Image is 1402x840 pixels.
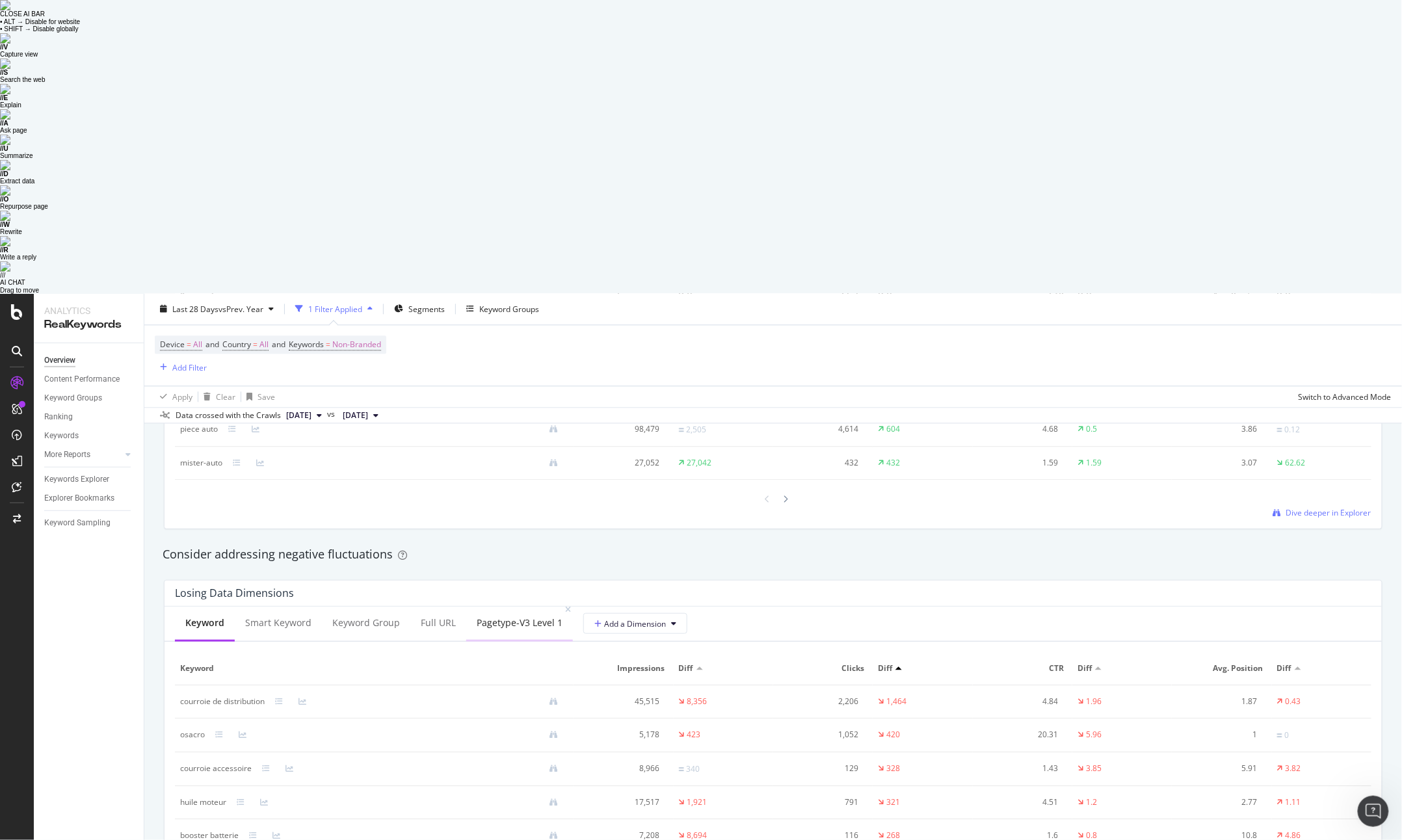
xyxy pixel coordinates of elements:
[1086,696,1102,707] div: 1.96
[193,336,202,354] span: All
[155,299,279,320] button: Last 28 DaysvsPrev. Year
[44,304,133,317] div: Analytics
[679,767,684,771] img: Equal
[1086,423,1097,435] div: 0.5
[579,663,665,674] span: Impressions
[216,391,235,402] div: Clear
[172,391,192,402] div: Apply
[180,457,222,469] div: mister-auto
[172,362,207,373] div: Add Filter
[337,408,384,424] button: [DATE]
[198,387,235,408] button: Clear
[1177,423,1258,435] div: 3.86
[687,424,707,436] div: 2,505
[44,373,120,386] div: Content Performance
[477,616,562,629] div: pagetype-v3 Level 1
[461,299,544,320] button: Keyword Groups
[259,336,269,354] span: All
[272,339,285,350] span: and
[978,423,1059,435] div: 4.68
[1358,796,1389,827] iframe: Intercom live chat
[176,410,281,422] div: Data crossed with the Crawls
[1078,663,1092,674] span: Diff
[1086,457,1102,469] div: 1.59
[1086,796,1097,808] div: 1.2
[1285,424,1301,436] div: 0.12
[241,387,275,408] button: Save
[886,696,906,707] div: 1,464
[44,410,135,424] a: Ranking
[44,473,109,486] div: Keywords Explorer
[185,616,224,629] div: Keyword
[180,663,565,674] span: Keyword
[579,696,659,707] div: 45,515
[1277,663,1291,674] span: Diff
[155,360,207,376] button: Add Filter
[687,457,712,469] div: 27,042
[1273,507,1371,518] a: Dive deeper in Explorer
[44,516,111,530] div: Keyword Sampling
[155,387,192,408] button: Apply
[886,423,900,435] div: 604
[1277,428,1282,432] img: Equal
[687,729,701,741] div: 423
[1277,733,1282,737] img: Equal
[594,618,666,629] span: Add a Dimension
[44,373,135,386] a: Content Performance
[687,796,708,808] div: 1,921
[175,586,294,599] div: Losing Data Dimensions
[187,339,191,350] span: =
[44,448,90,462] div: More Reports
[1293,387,1392,408] button: Switch to Advanced Mode
[978,457,1059,469] div: 1.59
[778,663,864,674] span: Clicks
[1286,796,1301,808] div: 1.11
[978,763,1059,774] div: 1.43
[180,696,265,707] div: courroie de distribution
[44,317,133,332] div: RealKeywords
[579,796,659,808] div: 17,517
[687,696,708,707] div: 8,356
[778,729,859,741] div: 1,052
[343,410,368,422] span: 2024 Jul. 18th
[1177,763,1258,774] div: 5.91
[583,613,687,634] button: Add a Dimension
[978,796,1059,808] div: 4.51
[327,409,337,421] span: vs
[778,796,859,808] div: 791
[286,410,311,422] span: 2025 Oct. 6th
[886,796,900,808] div: 321
[778,457,859,469] div: 432
[1177,729,1258,741] div: 1
[44,354,75,367] div: Overview
[778,763,859,774] div: 129
[679,663,693,674] span: Diff
[205,339,219,350] span: and
[180,796,226,808] div: huile moteur
[1286,763,1301,774] div: 3.82
[579,423,659,435] div: 98,479
[281,408,327,424] button: [DATE]
[44,354,135,367] a: Overview
[44,492,114,505] div: Explorer Bookmarks
[44,473,135,486] a: Keywords Explorer
[1086,729,1102,741] div: 5.96
[180,423,218,435] div: piece auto
[172,304,218,315] span: Last 28 Days
[163,546,1384,563] div: Consider addressing negative fluctuations
[308,304,362,315] div: 1 Filter Applied
[978,729,1059,741] div: 20.31
[44,492,135,505] a: Explorer Bookmarks
[778,423,859,435] div: 4,614
[878,663,892,674] span: Diff
[886,457,900,469] div: 432
[44,429,79,443] div: Keywords
[579,729,659,741] div: 5,178
[579,763,659,774] div: 8,966
[1286,457,1306,469] div: 62.62
[289,339,324,350] span: Keywords
[332,336,381,354] span: Non-Branded
[408,304,445,315] span: Segments
[44,448,122,462] a: More Reports
[326,339,330,350] span: =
